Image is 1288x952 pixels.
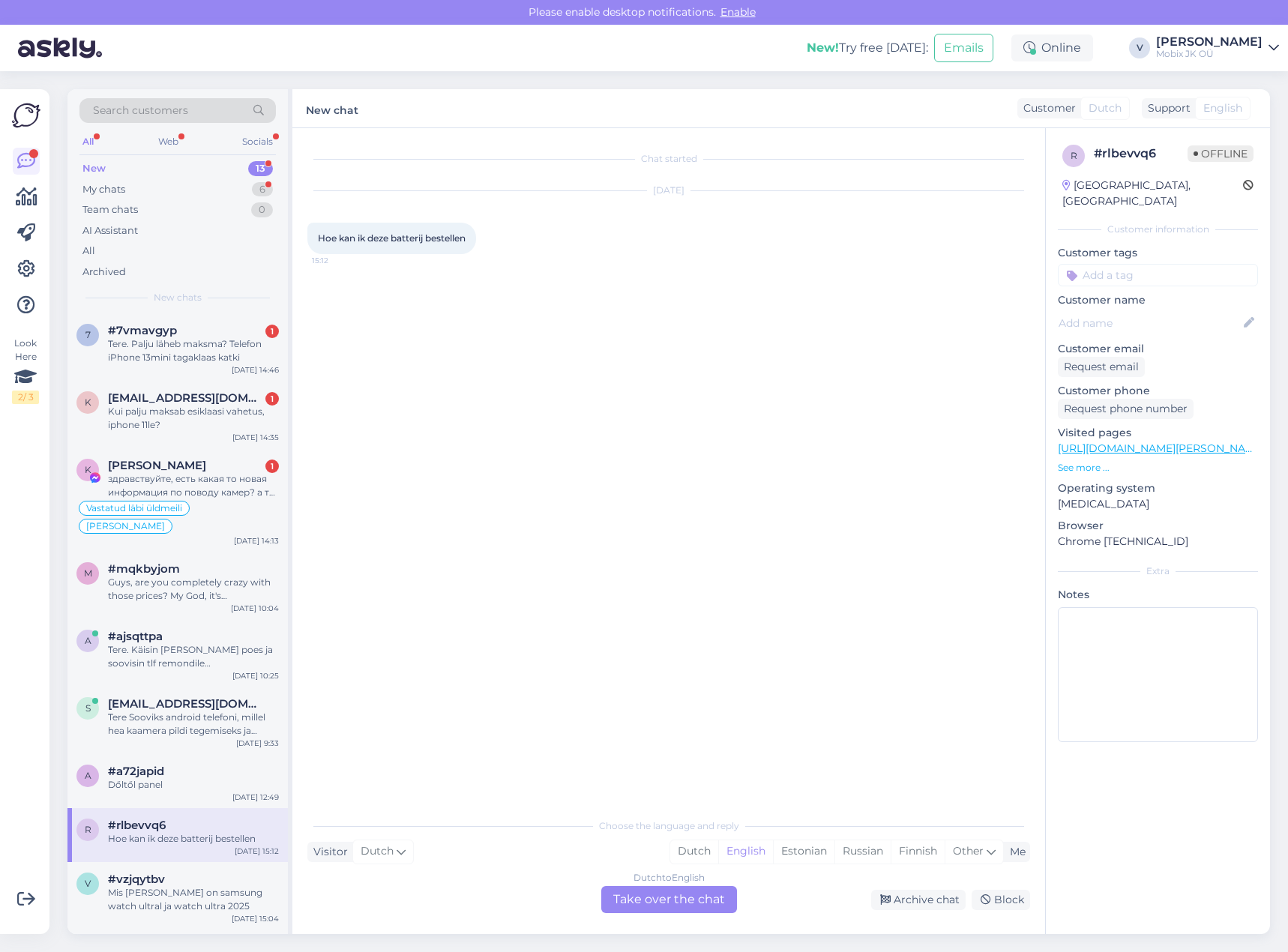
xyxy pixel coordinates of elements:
div: [DATE] 14:46 [232,364,279,376]
div: [PERSON_NAME] [1156,36,1263,48]
div: Web [155,132,181,151]
div: 13 [248,161,273,176]
div: [DATE] [307,184,1030,197]
div: Archived [82,265,126,280]
span: Other [953,844,984,858]
div: Chat started [307,152,1030,166]
span: Dutch [361,843,394,860]
span: sirje.siilik@gmail.com [108,697,264,711]
div: Tere. Palju läheb maksma? Telefon iPhone 13mini tagaklaas katki [108,337,279,364]
div: Take over the chat [601,886,737,913]
div: 1 [265,325,279,338]
div: 1 [265,460,279,473]
a: [PERSON_NAME]Mobix JK OÜ [1156,36,1279,60]
p: Browser [1058,518,1258,534]
span: K [85,464,91,475]
div: Online [1011,34,1093,61]
p: Customer name [1058,292,1258,308]
span: kristokikerpill73@gmail.com [108,391,264,405]
p: Visited pages [1058,425,1258,441]
div: [DATE] 9:33 [236,738,279,749]
span: Vastatud läbi üldmeili [86,504,182,513]
div: Visitor [307,844,348,860]
span: #ajsqttpa [108,630,163,643]
div: AI Assistant [82,223,138,238]
p: Customer email [1058,341,1258,357]
div: Mobix JK OÜ [1156,48,1263,60]
div: Tere Sooviks android telefoni, millel hea kaamera pildi tegemiseks ja ennekõike helistamiseks. Ka... [108,711,279,738]
div: Team chats [82,202,138,217]
span: a [85,770,91,781]
div: Extra [1058,564,1258,578]
span: Dutch [1089,100,1122,116]
div: [GEOGRAPHIC_DATA], [GEOGRAPHIC_DATA] [1062,178,1243,209]
b: New! [807,40,839,55]
div: All [79,132,97,151]
div: Request phone number [1058,399,1194,419]
div: Choose the language and reply [307,819,1030,833]
div: [DATE] 14:13 [234,535,279,546]
div: Customer [1017,100,1076,116]
div: English [718,840,773,863]
span: Hoe kan ik deze batterij bestellen [318,232,466,244]
span: 15:12 [312,255,368,266]
span: Search customers [93,103,188,118]
span: #a72japid [108,765,164,778]
span: #rlbevvq6 [108,819,166,832]
div: [DATE] 15:12 [235,846,279,857]
span: Offline [1188,145,1254,162]
div: Russian [834,840,891,863]
span: #vzjqytbv [108,873,165,886]
div: Hoe kan ik deze batterij bestellen [108,832,279,846]
div: [DATE] 10:04 [231,603,279,614]
div: Dőltől panel [108,778,279,792]
div: Block [972,890,1030,910]
div: V [1129,37,1150,58]
p: Customer tags [1058,245,1258,261]
p: Operating system [1058,480,1258,496]
label: New chat [306,98,358,118]
span: m [84,567,92,579]
div: Try free [DATE]: [807,39,928,57]
span: Enable [716,5,760,19]
input: Add a tag [1058,264,1258,286]
span: New chats [154,291,202,304]
div: Guys, are you completely crazy with those prices? My God, it's awful...worst place to buy somethi... [108,576,279,603]
div: Kui palju maksab esiklaasi vahetus, iphone 11le? [108,405,279,432]
div: All [82,244,95,259]
input: Add name [1059,315,1241,331]
span: a [85,635,91,646]
div: 0 [251,202,273,217]
div: [DATE] 14:35 [232,432,279,443]
div: Estonian [773,840,834,863]
div: Request email [1058,357,1145,377]
p: Chrome [TECHNICAL_ID] [1058,534,1258,549]
div: # rlbevvq6 [1094,145,1188,163]
div: 6 [252,182,273,197]
p: See more ... [1058,461,1258,475]
button: Emails [934,34,993,62]
span: v [85,878,91,889]
div: Look Here [12,337,39,404]
div: Dutch to English [634,871,705,885]
p: Customer phone [1058,383,1258,399]
div: Finnish [891,840,945,863]
div: Dutch [670,840,718,863]
div: 2 / 3 [12,391,39,404]
span: #mqkbyjom [108,562,180,576]
div: My chats [82,182,125,197]
p: [MEDICAL_DATA] [1058,496,1258,512]
div: New [82,161,106,176]
div: Me [1004,844,1026,860]
div: Socials [239,132,276,151]
span: r [85,824,91,835]
div: Support [1142,100,1191,116]
img: Askly Logo [12,101,40,130]
div: [DATE] 15:04 [232,913,279,924]
div: Mis [PERSON_NAME] on samsung watch ultral ja watch ultra 2025 [108,886,279,913]
div: 1 [265,392,279,406]
span: [PERSON_NAME] [86,522,165,531]
span: s [85,702,91,714]
div: Archive chat [871,890,966,910]
div: [DATE] 10:25 [232,670,279,681]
